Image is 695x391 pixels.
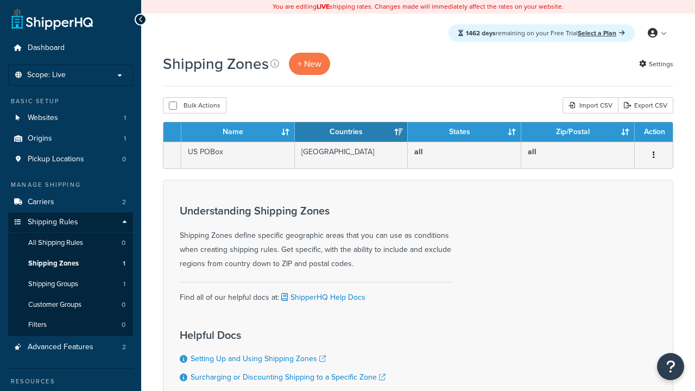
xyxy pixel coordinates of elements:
[163,97,226,113] button: Bulk Actions
[181,122,295,142] th: Name: activate to sort column ascending
[657,353,684,380] button: Open Resource Center
[28,300,81,310] span: Customer Groups
[317,2,330,11] b: LIVE
[28,134,52,143] span: Origins
[8,337,133,357] a: Advanced Features 2
[122,155,126,164] span: 0
[578,28,625,38] a: Select a Plan
[28,198,54,207] span: Carriers
[8,315,133,335] a: Filters 0
[28,113,58,123] span: Websites
[122,320,125,330] span: 0
[123,280,125,289] span: 1
[163,53,269,74] h1: Shipping Zones
[8,315,133,335] li: Filters
[8,192,133,212] li: Carriers
[448,24,635,42] div: remaining on your Free Trial
[295,142,408,168] td: [GEOGRAPHIC_DATA]
[8,108,133,128] a: Websites 1
[28,238,83,248] span: All Shipping Rules
[122,343,126,352] span: 2
[8,377,133,386] div: Resources
[8,295,133,315] li: Customer Groups
[8,274,133,294] li: Shipping Groups
[28,259,79,268] span: Shipping Zones
[8,233,133,253] li: All Shipping Rules
[8,149,133,169] li: Pickup Locations
[28,280,78,289] span: Shipping Groups
[180,329,386,341] h3: Helpful Docs
[124,134,126,143] span: 1
[8,254,133,274] a: Shipping Zones 1
[8,129,133,149] a: Origins 1
[289,53,330,75] a: + New
[8,97,133,106] div: Basic Setup
[191,353,326,364] a: Setting Up and Using Shipping Zones
[279,292,365,303] a: ShipperHQ Help Docs
[563,97,618,113] div: Import CSV
[8,274,133,294] a: Shipping Groups 1
[122,238,125,248] span: 0
[8,295,133,315] a: Customer Groups 0
[8,212,133,232] a: Shipping Rules
[8,108,133,128] li: Websites
[8,149,133,169] a: Pickup Locations 0
[27,71,66,80] span: Scope: Live
[28,43,65,53] span: Dashboard
[28,155,84,164] span: Pickup Locations
[618,97,673,113] a: Export CSV
[180,205,451,271] div: Shipping Zones define specific geographic areas that you can use as conditions when creating ship...
[11,8,93,30] a: ShipperHQ Home
[528,146,536,157] b: all
[466,28,496,38] strong: 1462 days
[8,129,133,149] li: Origins
[122,198,126,207] span: 2
[408,122,521,142] th: States: activate to sort column ascending
[8,337,133,357] li: Advanced Features
[298,58,321,70] span: + New
[8,233,133,253] a: All Shipping Rules 0
[635,122,673,142] th: Action
[180,282,451,305] div: Find all of our helpful docs at:
[28,218,78,227] span: Shipping Rules
[8,254,133,274] li: Shipping Zones
[8,180,133,190] div: Manage Shipping
[123,259,125,268] span: 1
[414,146,423,157] b: all
[295,122,408,142] th: Countries: activate to sort column ascending
[124,113,126,123] span: 1
[521,122,635,142] th: Zip/Postal: activate to sort column ascending
[181,142,295,168] td: US POBox
[28,343,93,352] span: Advanced Features
[122,300,125,310] span: 0
[8,212,133,336] li: Shipping Rules
[180,205,451,217] h3: Understanding Shipping Zones
[191,371,386,383] a: Surcharging or Discounting Shipping to a Specific Zone
[8,192,133,212] a: Carriers 2
[8,38,133,58] a: Dashboard
[639,56,673,72] a: Settings
[28,320,47,330] span: Filters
